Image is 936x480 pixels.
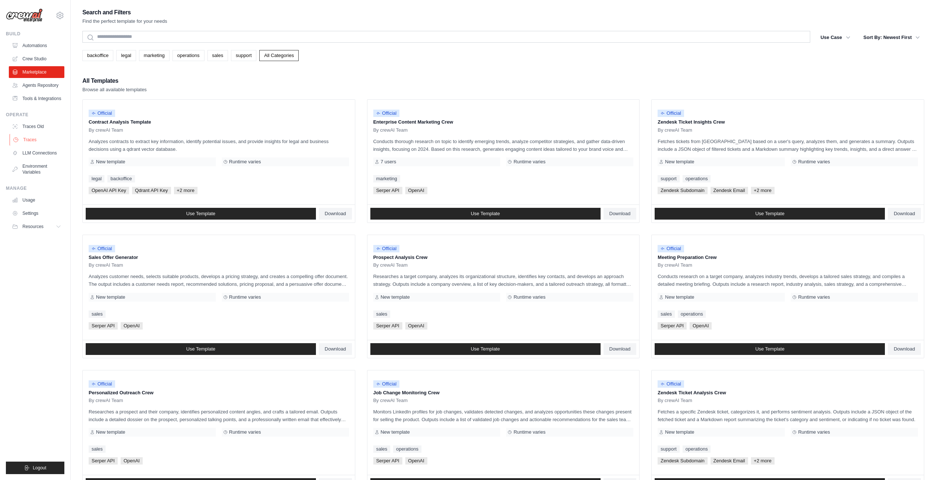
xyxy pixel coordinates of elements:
[711,187,748,194] span: Zendesk Email
[319,208,352,220] a: Download
[116,50,136,61] a: legal
[381,159,396,165] span: 7 users
[888,208,921,220] a: Download
[172,50,204,61] a: operations
[513,429,545,435] span: Runtime varies
[186,211,215,217] span: Use Template
[96,429,125,435] span: New template
[373,118,634,126] p: Enterprise Content Marketing Crew
[82,7,167,18] h2: Search and Filters
[381,294,410,300] span: New template
[658,138,918,153] p: Fetches tickets from [GEOGRAPHIC_DATA] based on a user's query, analyzes them, and generates a su...
[325,346,346,352] span: Download
[9,53,64,65] a: Crew Studio
[132,187,171,194] span: Qdrant API Key
[859,31,924,44] button: Sort By: Newest First
[658,262,692,268] span: By crewAI Team
[755,211,784,217] span: Use Template
[894,211,915,217] span: Download
[9,79,64,91] a: Agents Repository
[798,159,830,165] span: Runtime varies
[231,50,256,61] a: support
[9,221,64,232] button: Resources
[174,187,197,194] span: +2 more
[186,346,215,352] span: Use Template
[373,175,400,182] a: marketing
[89,187,129,194] span: OpenAI API Key
[405,187,427,194] span: OpenAI
[89,445,106,453] a: sales
[325,211,346,217] span: Download
[381,429,410,435] span: New template
[9,93,64,104] a: Tools & Integrations
[89,127,123,133] span: By crewAI Team
[373,262,408,268] span: By crewAI Team
[658,187,707,194] span: Zendesk Subdomain
[373,138,634,153] p: Conducts thorough research on topic to identify emerging trends, analyze competitor strategies, a...
[6,8,43,22] img: Logo
[471,346,500,352] span: Use Template
[373,380,400,388] span: Official
[658,127,692,133] span: By crewAI Team
[139,50,170,61] a: marketing
[658,110,684,117] span: Official
[89,245,115,252] span: Official
[82,18,167,25] p: Find the perfect template for your needs
[373,408,634,423] p: Monitors LinkedIn profiles for job changes, validates detected changes, and analyzes opportunitie...
[229,429,261,435] span: Runtime varies
[373,187,402,194] span: Serper API
[82,86,147,93] p: Browse all available templates
[229,294,261,300] span: Runtime varies
[9,121,64,132] a: Traces Old
[609,346,631,352] span: Download
[683,175,711,182] a: operations
[86,343,316,355] a: Use Template
[798,429,830,435] span: Runtime varies
[370,343,601,355] a: Use Template
[107,175,135,182] a: backoffice
[89,398,123,403] span: By crewAI Team
[373,445,390,453] a: sales
[373,273,634,288] p: Researches a target company, analyzes its organizational structure, identifies key contacts, and ...
[690,322,712,330] span: OpenAI
[604,343,637,355] a: Download
[9,147,64,159] a: LLM Connections
[89,457,118,465] span: Serper API
[658,380,684,388] span: Official
[751,457,775,465] span: +2 more
[89,262,123,268] span: By crewAI Team
[373,398,408,403] span: By crewAI Team
[816,31,855,44] button: Use Case
[207,50,228,61] a: sales
[89,175,104,182] a: legal
[658,175,679,182] a: support
[658,389,918,397] p: Zendesk Ticket Analysis Crew
[319,343,352,355] a: Download
[89,273,349,288] p: Analyzes customer needs, selects suitable products, develops a pricing strategy, and creates a co...
[658,457,707,465] span: Zendesk Subdomain
[658,118,918,126] p: Zendesk Ticket Insights Crew
[655,343,885,355] a: Use Template
[259,50,299,61] a: All Categories
[604,208,637,220] a: Download
[82,76,147,86] h2: All Templates
[658,310,675,318] a: sales
[6,112,64,118] div: Operate
[658,245,684,252] span: Official
[471,211,500,217] span: Use Template
[373,389,634,397] p: Job Change Monitoring Crew
[513,159,545,165] span: Runtime varies
[665,294,694,300] span: New template
[373,310,390,318] a: sales
[373,254,634,261] p: Prospect Analysis Crew
[373,110,400,117] span: Official
[658,408,918,423] p: Fetches a specific Zendesk ticket, categorizes it, and performs sentiment analysis. Outputs inclu...
[89,389,349,397] p: Personalized Outreach Crew
[89,110,115,117] span: Official
[96,294,125,300] span: New template
[655,208,885,220] a: Use Template
[82,50,113,61] a: backoffice
[89,408,349,423] p: Researches a prospect and their company, identifies personalized content angles, and crafts a tai...
[405,322,427,330] span: OpenAI
[373,457,402,465] span: Serper API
